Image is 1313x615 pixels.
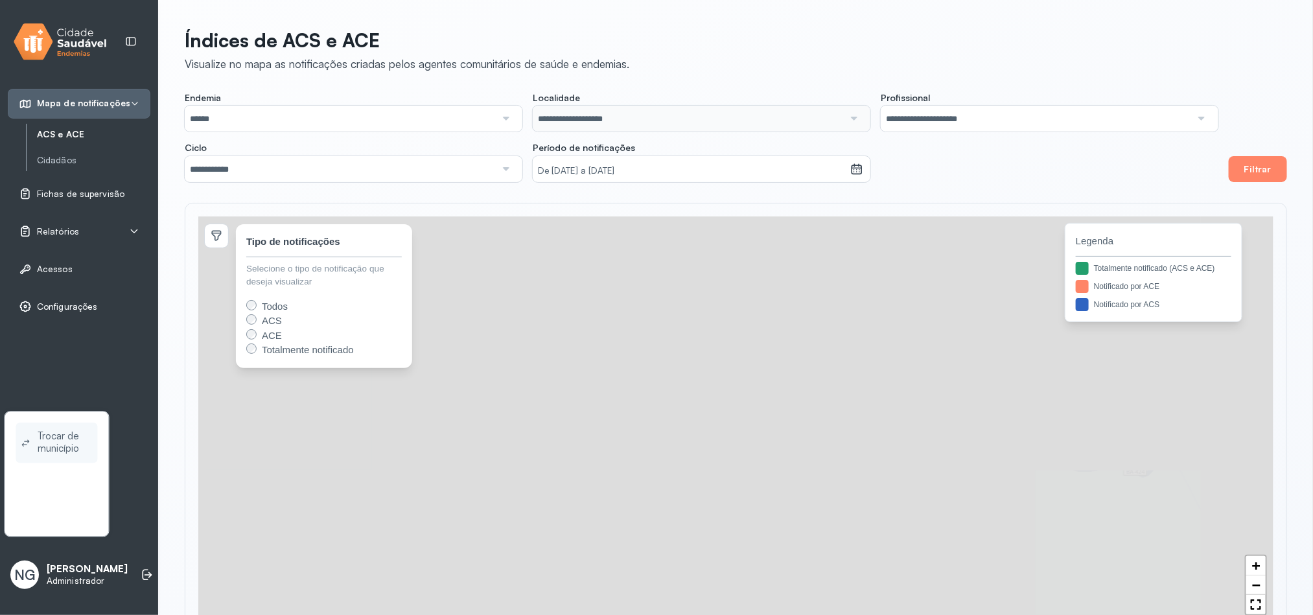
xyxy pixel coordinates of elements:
span: Profissional [881,92,930,104]
span: − [1252,577,1261,593]
div: Notificado por ACS [1094,299,1159,310]
span: Localidade [533,92,580,104]
img: logo.svg [14,21,107,63]
small: De [DATE] a [DATE] [538,165,845,178]
span: Fichas de supervisão [37,189,124,200]
span: ACS [262,315,282,326]
span: Relatórios [37,226,79,237]
a: Zoom in [1246,556,1266,575]
a: ACS e ACE [37,126,150,143]
a: Fichas de supervisão [19,187,139,200]
span: Legenda [1076,234,1231,249]
p: Administrador [47,575,128,586]
span: ACE [262,330,282,341]
a: Cidadãos [37,152,150,168]
span: Acessos [37,264,73,275]
span: Todos [262,301,288,312]
p: [PERSON_NAME] [47,563,128,575]
div: Tipo de notificações [246,235,340,249]
div: Visualize no mapa as notificações criadas pelos agentes comunitários de saúde e endemias. [185,57,629,71]
div: Totalmente notificado (ACS e ACE) [1094,262,1215,274]
a: Cidadãos [37,155,150,166]
a: Zoom out [1246,575,1266,595]
div: Notificado por ACE [1094,281,1159,292]
a: Full Screen [1246,595,1266,614]
p: Índices de ACS e ACE [185,29,629,52]
span: Endemia [185,92,221,104]
span: Mapa de notificações [37,98,130,109]
span: Ciclo [185,142,207,154]
span: NG [14,566,35,583]
button: Filtrar [1229,156,1287,182]
span: Configurações [37,301,97,312]
div: Selecione o tipo de notificação que deseja visualizar [246,262,402,289]
span: Período de notificações [533,142,635,154]
a: Configurações [19,300,139,313]
a: Acessos [19,262,139,275]
span: + [1252,557,1261,574]
a: ACS e ACE [37,129,150,140]
span: Totalmente notificado [262,344,354,355]
span: Trocar de município [38,428,93,458]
